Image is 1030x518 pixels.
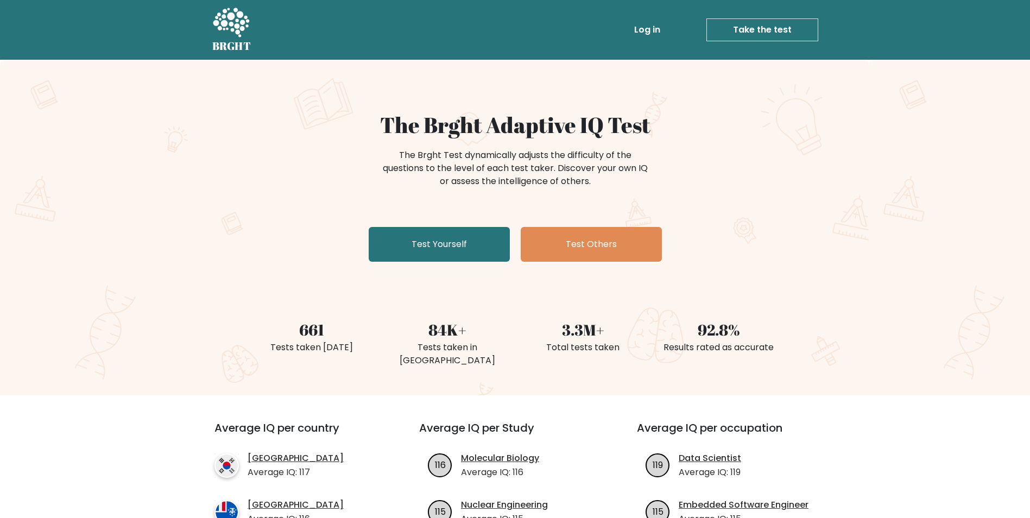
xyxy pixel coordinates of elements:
[250,112,780,138] h1: The Brght Adaptive IQ Test
[419,421,611,447] h3: Average IQ per Study
[212,40,251,53] h5: BRGHT
[248,466,344,479] p: Average IQ: 117
[679,498,808,511] a: Embedded Software Engineer
[214,453,239,478] img: country
[386,318,509,341] div: 84K+
[386,341,509,367] div: Tests taken in [GEOGRAPHIC_DATA]
[461,466,539,479] p: Average IQ: 116
[522,318,644,341] div: 3.3M+
[679,452,741,465] a: Data Scientist
[637,421,829,447] h3: Average IQ per occupation
[522,341,644,354] div: Total tests taken
[658,318,780,341] div: 92.8%
[679,466,741,479] p: Average IQ: 119
[248,498,344,511] a: [GEOGRAPHIC_DATA]
[461,498,548,511] a: Nuclear Engineering
[653,505,664,517] text: 115
[435,458,446,471] text: 116
[658,341,780,354] div: Results rated as accurate
[380,149,651,188] div: The Brght Test dynamically adjusts the difficulty of the questions to the level of each test take...
[250,341,373,354] div: Tests taken [DATE]
[521,227,662,262] a: Test Others
[630,19,665,41] a: Log in
[212,4,251,55] a: BRGHT
[248,452,344,465] a: [GEOGRAPHIC_DATA]
[369,227,510,262] a: Test Yourself
[214,421,380,447] h3: Average IQ per country
[706,18,818,41] a: Take the test
[653,458,663,471] text: 119
[435,505,446,517] text: 115
[461,452,539,465] a: Molecular Biology
[250,318,373,341] div: 661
